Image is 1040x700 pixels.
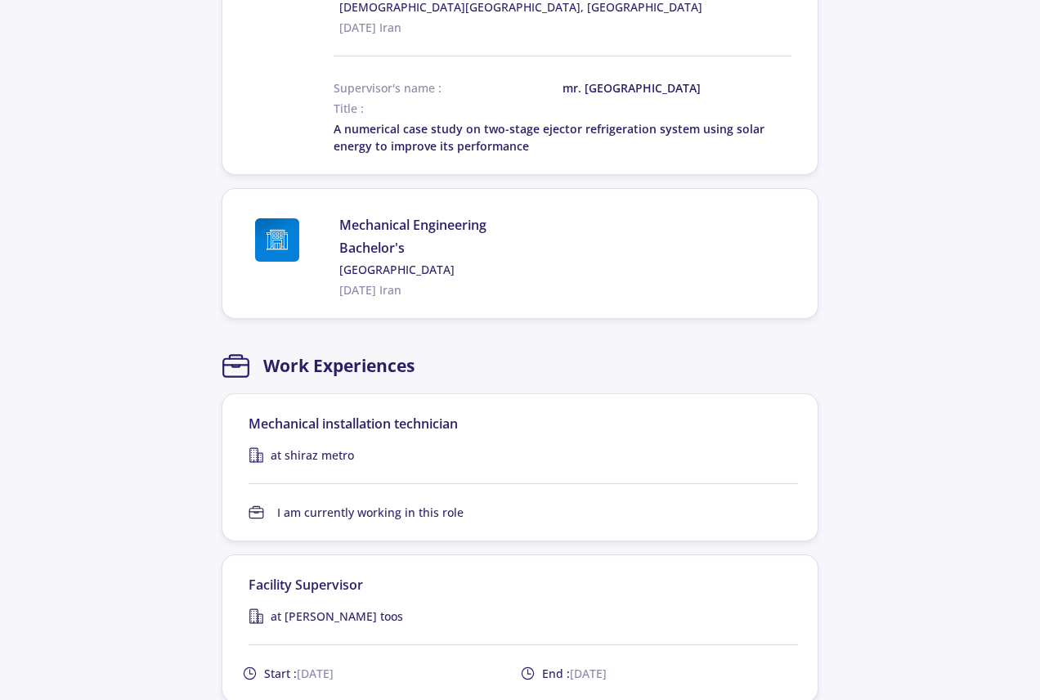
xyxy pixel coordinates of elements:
[297,666,334,681] span: [DATE]
[542,665,607,682] span: End :
[255,218,299,262] img: Sirjan University of Technology logo
[570,666,607,681] span: [DATE]
[334,101,364,116] span: Title :
[339,261,791,278] a: [GEOGRAPHIC_DATA]
[339,238,791,258] span: Bachelor's
[339,19,791,36] span: [DATE] Iran
[563,79,715,96] span: mr. [GEOGRAPHIC_DATA]
[249,575,798,595] div: Facility Supervisor
[339,215,791,235] span: Mechanical Engineering
[334,121,764,154] span: A numerical case study on two-stage ejector refrigeration system using solar energy to improve it...
[277,504,464,521] span: I am currently working in this role
[264,665,334,682] span: Start :
[271,446,354,464] span: at shiraz metro
[339,281,791,298] span: [DATE] Iran
[263,356,415,376] h2: Work Experiences
[249,414,798,433] div: Mechanical installation technician
[271,608,403,625] span: at [PERSON_NAME] toos
[334,79,563,96] span: Supervisor's name :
